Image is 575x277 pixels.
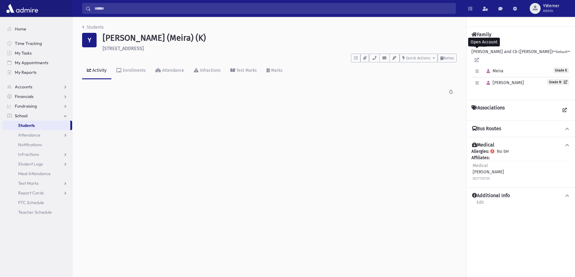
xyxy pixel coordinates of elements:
[2,159,72,169] a: Student Logs
[18,123,35,128] span: Students
[471,155,490,160] b: Affiliates:
[2,130,72,140] a: Attendance
[18,209,52,215] span: Teacher Schedule
[15,60,48,65] span: My Appointments
[18,200,44,205] span: PTC Schedule
[161,68,184,73] div: Attendance
[18,161,43,167] span: Student Logs
[18,152,39,157] span: Infractions
[103,46,457,51] h6: [STREET_ADDRESS]
[15,103,37,109] span: Fundraising
[2,48,72,58] a: My Tasks
[262,62,287,79] a: Marks
[2,92,72,101] a: Financials
[471,126,570,132] button: Bus Routes
[151,62,189,79] a: Attendance
[5,2,40,14] img: AdmirePro
[91,3,455,14] input: Search
[2,178,72,188] a: Test Marks
[484,80,524,85] span: [PERSON_NAME]
[82,62,111,79] a: Activity
[438,54,457,62] button: Notes
[15,41,42,46] span: Time Tracking
[15,94,34,99] span: Financials
[18,190,44,196] span: Report Cards
[471,32,491,37] h4: Family
[2,207,72,217] a: Teacher Schedule
[2,58,72,68] a: My Appointments
[471,149,489,154] b: Allergies:
[18,181,39,186] span: Test Marks
[18,171,51,176] span: Meal Attendance
[18,142,42,147] span: Notifications
[484,68,503,74] span: Meira
[225,62,262,79] a: Test Marks
[472,142,494,148] h4: Medical
[471,148,570,183] div: No bH
[476,199,484,210] a: Edit
[2,68,72,77] a: My Reports
[2,188,72,198] a: Report Cards
[103,33,457,43] h1: [PERSON_NAME] (Meira) (K)
[543,4,559,8] span: YWerner
[2,101,72,111] a: Fundraising
[400,54,438,62] button: Quick Actions
[2,198,72,207] a: PTC Schedule
[471,42,570,95] div: [PERSON_NAME] and Cb ([PERSON_NAME])
[15,113,27,118] span: School
[235,68,257,73] div: Test Marks
[473,162,504,181] div: [PERSON_NAME]
[82,33,97,47] div: Y
[82,25,104,30] a: Students
[15,84,32,90] span: Accounts
[2,111,72,121] a: School
[15,26,26,32] span: Home
[2,121,70,130] a: Students
[406,56,430,60] span: Quick Actions
[189,62,225,79] a: Infractions
[2,140,72,150] a: Notifications
[2,24,72,34] a: Home
[2,169,72,178] a: Meal Attendance
[199,68,221,73] div: Infractions
[2,39,72,48] a: Time Tracking
[15,50,32,56] span: My Tasks
[559,105,570,116] a: View all Associations
[473,177,490,181] small: 0527135735
[471,142,570,148] button: Medical
[547,79,569,85] a: Grade N
[91,68,107,73] div: Activity
[473,163,488,168] span: Medical
[472,126,501,132] h4: Bus Routes
[111,62,151,79] a: Enrollments
[553,68,569,73] span: Grade K
[2,150,72,159] a: Infractions
[472,193,510,199] h4: Additional Info
[270,68,283,73] div: Marks
[471,105,505,116] h4: Associations
[82,24,104,33] nav: breadcrumb
[122,68,146,73] div: Enrollments
[2,82,72,92] a: Accounts
[15,70,37,75] span: My Reports
[443,56,454,60] span: Notes
[18,132,40,138] span: Attendance
[468,38,500,46] div: Open Account
[471,193,570,199] button: Additional Info
[543,8,559,13] span: Admin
